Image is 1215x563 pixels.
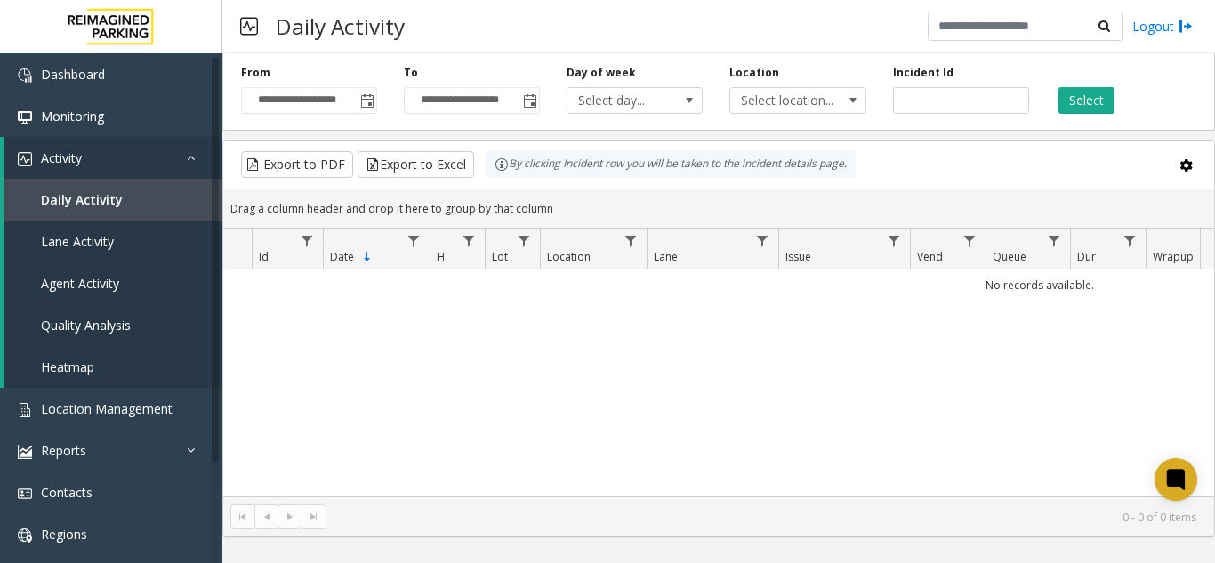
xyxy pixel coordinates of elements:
span: Quality Analysis [41,317,131,334]
img: infoIcon.svg [495,157,509,172]
span: Sortable [360,250,374,264]
span: Dashboard [41,66,105,83]
label: Location [729,65,779,81]
span: Id [259,249,269,264]
a: Daily Activity [4,179,222,221]
kendo-pager-info: 0 - 0 of 0 items [337,510,1196,525]
span: Location [547,249,591,264]
h3: Daily Activity [267,4,414,48]
span: Select day... [567,88,675,113]
span: Queue [993,249,1026,264]
a: Logout [1132,17,1193,36]
a: Issue Filter Menu [882,229,906,253]
span: Date [330,249,354,264]
span: Dur [1077,249,1096,264]
a: Lot Filter Menu [512,229,536,253]
img: 'icon' [18,528,32,543]
img: 'icon' [18,152,32,166]
span: H [437,249,445,264]
a: Location Filter Menu [619,229,643,253]
span: Lot [492,249,508,264]
div: By clicking Incident row you will be taken to the incident details page. [486,151,856,178]
a: Queue Filter Menu [1042,229,1066,253]
a: Agent Activity [4,262,222,304]
span: Daily Activity [41,191,123,208]
span: Select location... [730,88,838,113]
span: Reports [41,442,86,459]
span: Contacts [41,484,93,501]
a: Quality Analysis [4,304,222,346]
span: Activity [41,149,82,166]
button: Export to PDF [241,151,353,178]
label: Day of week [567,65,636,81]
button: Export to Excel [358,151,474,178]
span: Heatmap [41,358,94,375]
a: Lane Activity [4,221,222,262]
a: Date Filter Menu [402,229,426,253]
img: 'icon' [18,403,32,417]
a: H Filter Menu [457,229,481,253]
a: Heatmap [4,346,222,388]
span: Issue [785,249,811,264]
span: Lane Activity [41,233,114,250]
span: Toggle popup [519,88,539,113]
span: Location Management [41,400,173,417]
span: Vend [917,249,943,264]
span: Monitoring [41,108,104,125]
span: Regions [41,526,87,543]
label: From [241,65,270,81]
label: To [404,65,418,81]
span: Lane [654,249,678,264]
button: Select [1058,87,1114,114]
img: pageIcon [240,4,258,48]
span: Agent Activity [41,275,119,292]
div: Data table [223,229,1214,496]
a: Dur Filter Menu [1118,229,1142,253]
div: Drag a column header and drop it here to group by that column [223,193,1214,224]
img: logout [1179,17,1193,36]
a: Vend Filter Menu [958,229,982,253]
span: Wrapup [1153,249,1194,264]
a: Lane Filter Menu [751,229,775,253]
img: 'icon' [18,487,32,501]
img: 'icon' [18,68,32,83]
img: 'icon' [18,445,32,459]
a: Activity [4,137,222,179]
label: Incident Id [893,65,953,81]
span: Toggle popup [357,88,376,113]
img: 'icon' [18,110,32,125]
a: Id Filter Menu [295,229,319,253]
